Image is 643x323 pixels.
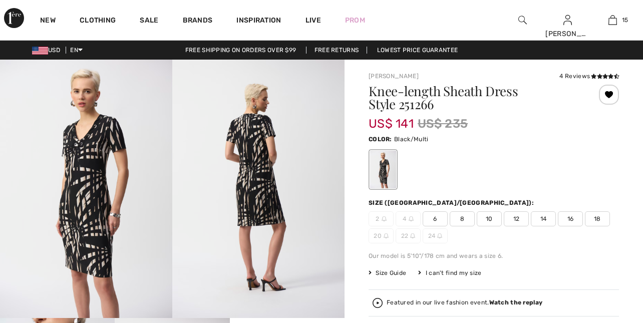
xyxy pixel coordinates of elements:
span: 2 [369,211,394,226]
span: Inspiration [236,16,281,27]
span: 24 [423,228,448,243]
img: Watch the replay [373,298,383,308]
a: Free shipping on orders over $99 [177,47,304,54]
img: ring-m.svg [410,233,415,238]
span: 16 [558,211,583,226]
img: US Dollar [32,47,48,55]
a: [PERSON_NAME] [369,73,419,80]
a: Sign In [563,15,572,25]
span: 20 [369,228,394,243]
span: Size Guide [369,268,406,277]
div: Black/Multi [370,151,396,188]
a: Brands [183,16,213,27]
div: [PERSON_NAME] [545,29,589,39]
a: Sale [140,16,158,27]
img: My Bag [608,14,617,26]
div: Featured in our live fashion event. [387,299,542,306]
span: US$ 141 [369,107,414,131]
img: My Info [563,14,572,26]
a: Lowest Price Guarantee [369,47,466,54]
a: Free Returns [306,47,368,54]
div: 4 Reviews [559,72,619,81]
span: 15 [622,16,628,25]
h1: Knee-length Sheath Dress Style 251266 [369,85,577,111]
a: Prom [345,15,365,26]
span: EN [70,47,83,54]
span: Black/Multi [394,136,428,143]
span: 6 [423,211,448,226]
img: ring-m.svg [409,216,414,221]
span: Color: [369,136,392,143]
a: Clothing [80,16,116,27]
span: 8 [450,211,475,226]
img: search the website [518,14,527,26]
strong: Watch the replay [489,299,543,306]
a: New [40,16,56,27]
div: I can't find my size [418,268,481,277]
span: 4 [396,211,421,226]
span: 14 [531,211,556,226]
span: 12 [504,211,529,226]
span: 10 [477,211,502,226]
img: ring-m.svg [437,233,442,238]
img: 1ère Avenue [4,8,24,28]
span: 18 [585,211,610,226]
div: Our model is 5'10"/178 cm and wears a size 6. [369,251,619,260]
a: Live [305,15,321,26]
div: Size ([GEOGRAPHIC_DATA]/[GEOGRAPHIC_DATA]): [369,198,536,207]
img: Knee-Length Sheath Dress Style 251266. 2 [172,60,345,318]
img: ring-m.svg [384,233,389,238]
span: 22 [396,228,421,243]
span: USD [32,47,64,54]
img: ring-m.svg [382,216,387,221]
span: US$ 235 [418,115,468,133]
a: 15 [590,14,634,26]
